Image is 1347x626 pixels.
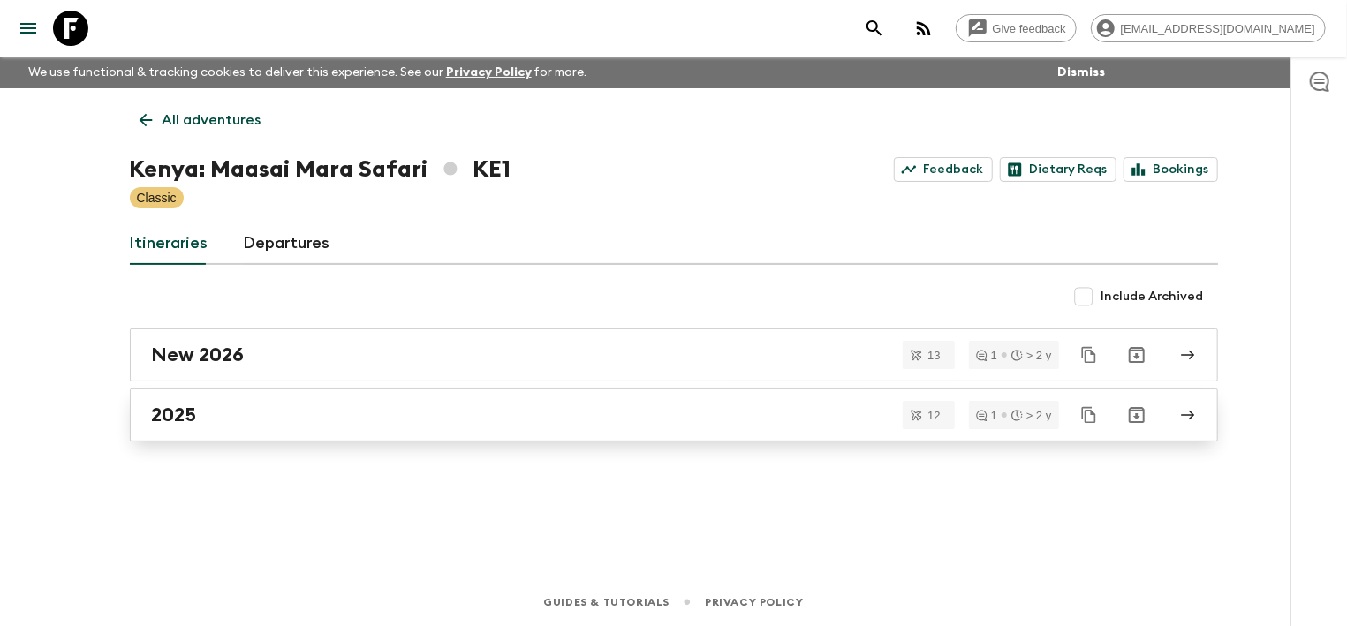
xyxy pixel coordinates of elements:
[446,66,532,79] a: Privacy Policy
[956,14,1077,42] a: Give feedback
[130,222,208,265] a: Itineraries
[244,222,330,265] a: Departures
[917,410,950,421] span: 12
[163,109,261,131] p: All adventures
[857,11,892,46] button: search adventures
[1000,157,1116,182] a: Dietary Reqs
[137,189,177,207] p: Classic
[1119,397,1154,433] button: Archive
[976,410,997,421] div: 1
[1091,14,1326,42] div: [EMAIL_ADDRESS][DOMAIN_NAME]
[1111,22,1325,35] span: [EMAIL_ADDRESS][DOMAIN_NAME]
[1011,410,1052,421] div: > 2 y
[894,157,993,182] a: Feedback
[1119,337,1154,373] button: Archive
[1073,339,1105,371] button: Duplicate
[130,152,511,187] h1: Kenya: Maasai Mara Safari KE1
[130,388,1218,441] a: 2025
[130,102,271,138] a: All adventures
[1011,350,1052,361] div: > 2 y
[705,592,803,612] a: Privacy Policy
[1124,157,1218,182] a: Bookings
[11,11,46,46] button: menu
[130,328,1218,381] a: New 2026
[152,343,245,366] h2: New 2026
[152,404,197,426] h2: 2025
[1101,288,1204,305] span: Include Archived
[1073,399,1105,431] button: Duplicate
[983,22,1076,35] span: Give feedback
[1053,60,1109,85] button: Dismiss
[917,350,950,361] span: 13
[543,592,670,612] a: Guides & Tutorials
[976,350,997,361] div: 1
[21,57,594,88] p: We use functional & tracking cookies to deliver this experience. See our for more.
